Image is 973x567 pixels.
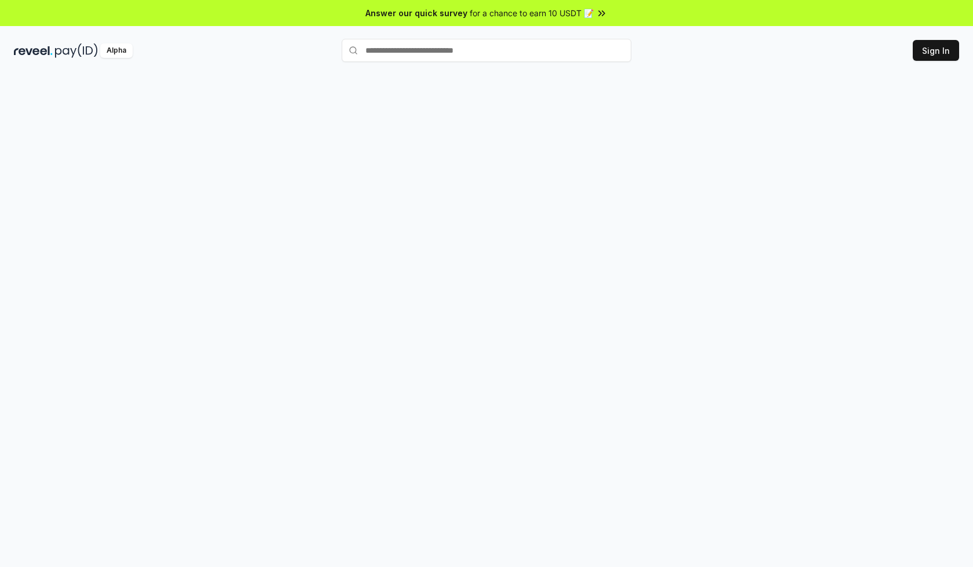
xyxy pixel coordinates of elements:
[470,7,594,19] span: for a chance to earn 10 USDT 📝
[55,43,98,58] img: pay_id
[365,7,467,19] span: Answer our quick survey
[913,40,959,61] button: Sign In
[100,43,133,58] div: Alpha
[14,43,53,58] img: reveel_dark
